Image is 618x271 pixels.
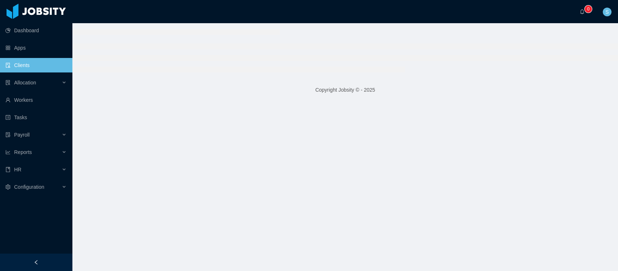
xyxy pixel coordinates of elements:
[5,184,10,189] i: icon: setting
[14,80,36,86] span: Allocation
[5,167,10,172] i: icon: book
[5,41,67,55] a: icon: appstoreApps
[605,8,609,16] span: S
[14,167,21,172] span: HR
[14,149,32,155] span: Reports
[585,5,592,13] sup: 0
[14,132,30,138] span: Payroll
[5,80,10,85] i: icon: solution
[580,9,585,14] i: icon: bell
[5,110,67,125] a: icon: profileTasks
[5,132,10,137] i: icon: file-protect
[14,184,44,190] span: Configuration
[5,23,67,38] a: icon: pie-chartDashboard
[5,150,10,155] i: icon: line-chart
[72,78,618,103] footer: Copyright Jobsity © - 2025
[5,93,67,107] a: icon: userWorkers
[5,58,67,72] a: icon: auditClients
